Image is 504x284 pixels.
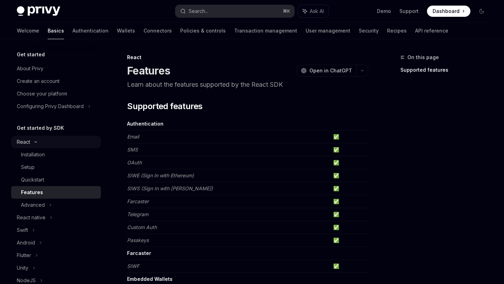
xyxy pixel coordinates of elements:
div: Android [17,239,35,247]
em: SMS [127,147,138,152]
div: React [127,54,368,61]
a: Wallets [117,22,135,39]
a: Authentication [72,22,108,39]
div: Create an account [17,77,59,85]
a: Security [359,22,379,39]
div: Flutter [17,251,31,260]
td: ✅ [330,182,368,195]
em: Passkeys [127,237,149,243]
div: Unity [17,264,28,272]
td: ✅ [330,234,368,247]
button: Search...⌘K [175,5,294,17]
td: ✅ [330,143,368,156]
td: ✅ [330,221,368,234]
strong: Farcaster [127,250,151,256]
a: Installation [11,148,101,161]
td: ✅ [330,169,368,182]
em: OAuth [127,159,142,165]
img: dark logo [17,6,60,16]
a: Support [399,8,419,15]
td: ✅ [330,195,368,208]
div: Quickstart [21,176,44,184]
div: Installation [21,150,45,159]
div: Configuring Privy Dashboard [17,102,84,111]
strong: Authentication [127,121,163,127]
em: SIWS (Sign In with [PERSON_NAME]) [127,185,213,191]
div: React native [17,213,45,222]
em: Telegram [127,211,148,217]
div: Choose your platform [17,90,67,98]
em: Custom Auth [127,224,157,230]
div: Advanced [21,201,45,209]
a: Demo [377,8,391,15]
div: React [17,138,30,146]
span: Open in ChatGPT [309,67,352,74]
a: Create an account [11,75,101,87]
button: Open in ChatGPT [296,65,356,77]
h1: Features [127,64,170,77]
div: About Privy [17,64,43,73]
span: Supported features [127,101,202,112]
p: Learn about the features supported by the React SDK [127,80,368,90]
div: Swift [17,226,28,234]
h5: Get started [17,50,45,59]
em: Email [127,134,139,140]
span: Ask AI [310,8,324,15]
a: Features [11,186,101,199]
a: Choose your platform [11,87,101,100]
a: Welcome [17,22,39,39]
a: Quickstart [11,173,101,186]
a: Supported features [400,64,493,76]
div: Setup [21,163,35,171]
a: Basics [48,22,64,39]
a: Connectors [143,22,172,39]
button: Ask AI [298,5,329,17]
a: Recipes [387,22,407,39]
a: API reference [415,22,448,39]
td: ✅ [330,130,368,143]
em: SIWF [127,263,139,269]
td: ✅ [330,156,368,169]
button: Toggle dark mode [476,6,487,17]
em: Farcaster [127,198,149,204]
td: ✅ [330,208,368,221]
span: On this page [407,53,439,62]
div: Features [21,188,43,197]
div: Search... [189,7,208,15]
a: Setup [11,161,101,173]
a: Policies & controls [180,22,226,39]
span: ⌘ K [283,8,290,14]
strong: Embedded Wallets [127,276,173,282]
a: Dashboard [427,6,470,17]
a: User management [306,22,350,39]
span: Dashboard [433,8,460,15]
a: About Privy [11,62,101,75]
h5: Get started by SDK [17,124,64,132]
td: ✅ [330,260,368,273]
em: SIWE (Sign In with Ethereum) [127,172,194,178]
a: Transaction management [234,22,297,39]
